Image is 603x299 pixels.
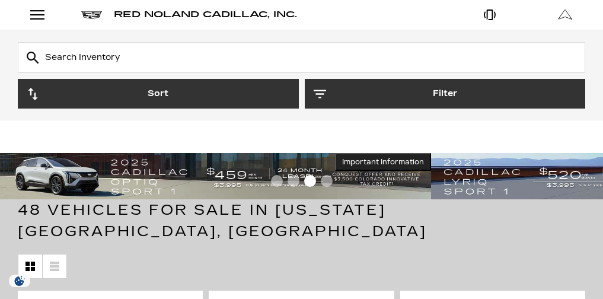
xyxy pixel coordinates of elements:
[342,157,424,167] span: Important Information
[335,153,431,171] button: Important Information
[81,11,102,19] img: Cadillac logo
[18,202,427,240] span: 48 Vehicles for Sale in [US_STATE][GEOGRAPHIC_DATA], [GEOGRAPHIC_DATA]
[81,7,102,23] a: Cadillac logo
[305,79,586,109] button: Filter
[18,79,299,109] button: Sort
[6,275,33,287] section: Click to Open Cookie Consent Modal
[271,175,283,187] span: Go to slide 1
[321,175,333,187] span: Go to slide 4
[304,175,316,187] span: Go to slide 3
[288,175,299,187] span: Go to slide 2
[114,7,297,23] a: Red Noland Cadillac, Inc.
[18,42,585,73] input: Search Inventory
[114,9,297,20] span: Red Noland Cadillac, Inc.
[6,275,33,287] img: Opt-Out Icon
